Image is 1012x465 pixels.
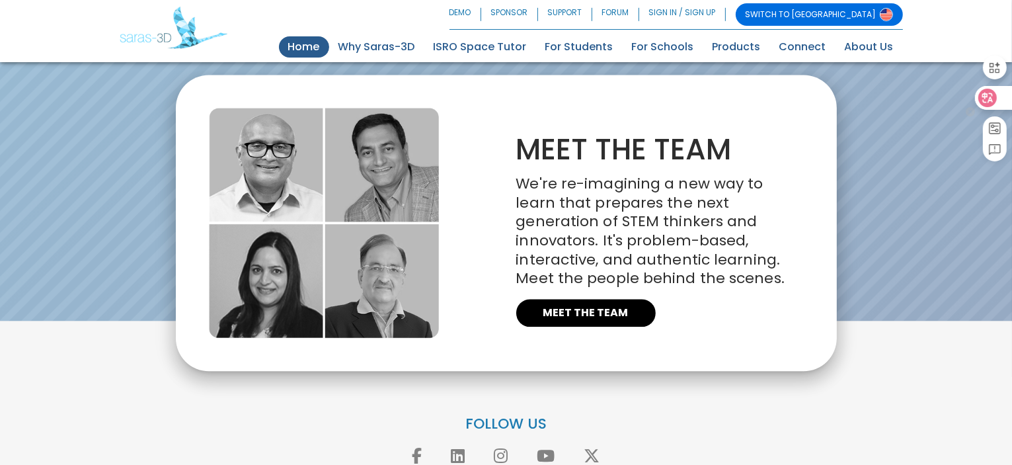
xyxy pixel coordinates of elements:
[639,3,726,26] a: SIGN IN / SIGN UP
[623,36,703,58] a: For Schools
[209,108,439,338] img: meet the team
[770,36,836,58] a: Connect
[516,135,732,164] p: MEET THE TEAM
[424,36,536,58] a: ISRO Space Tutor
[516,299,656,327] a: MEET THE TEAM
[329,36,424,58] a: Why Saras-3D
[536,36,623,58] a: For Students
[592,3,639,26] a: FORUM
[120,415,893,434] p: FOLLOW US
[836,36,903,58] a: About Us
[279,36,329,58] a: Home
[703,36,770,58] a: Products
[481,3,538,26] a: SPONSOR
[516,173,785,288] span: We're re-imagining a new way to learn that prepares the next generation of STEM thinkers and inno...
[449,3,481,26] a: DEMO
[120,7,227,49] img: Saras 3D
[880,8,893,21] img: Switch to USA
[736,3,903,26] a: SWITCH TO [GEOGRAPHIC_DATA]
[538,3,592,26] a: SUPPORT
